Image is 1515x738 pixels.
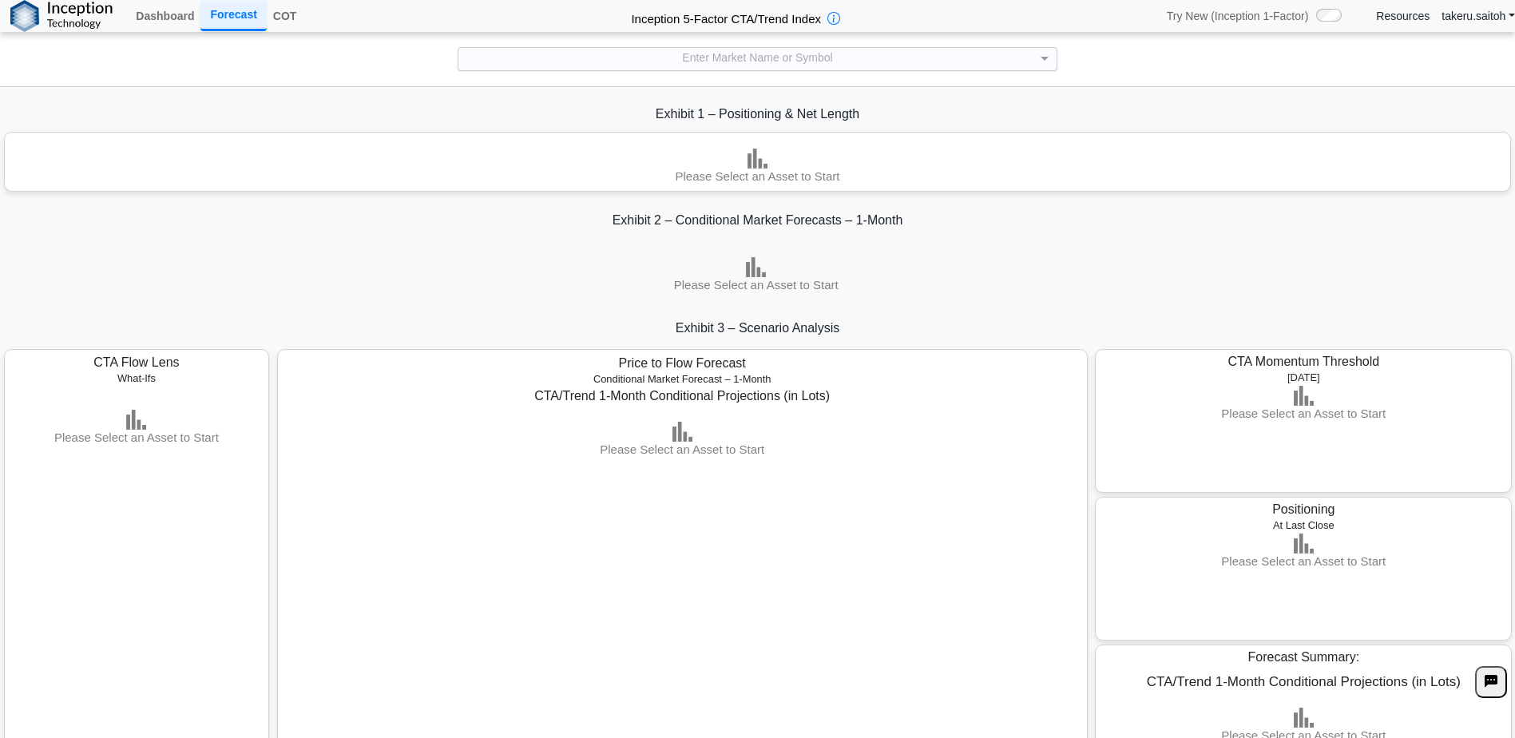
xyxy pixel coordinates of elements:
[1248,650,1360,664] span: Forecast Summary:
[656,107,859,121] span: Exhibit 1 – Positioning & Net Length
[1294,708,1314,728] img: bar-chart.png
[1100,553,1507,569] h3: Please Select an Asset to Start
[21,372,252,384] h5: What-Ifs
[534,389,830,403] span: CTA/Trend 1-Month Conditional Projections (in Lots)
[625,5,827,27] h2: Inception 5-Factor CTA/Trend Index
[1294,534,1314,553] img: bar-chart.png
[746,257,766,277] img: bar-chart.png
[1227,355,1379,368] span: CTA Momentum Threshold
[504,277,1008,293] h3: Please Select an Asset to Start
[129,2,200,30] a: Dashboard
[1376,9,1430,23] a: Resources
[93,355,179,369] span: CTA Flow Lens
[1167,9,1309,23] span: Try New (Inception 1-Factor)
[619,356,746,370] span: Price to Flow Forecast
[5,169,1510,184] h3: Please Select an Asset to Start
[1202,406,1406,422] h3: Please Select an Asset to Start
[1294,386,1314,406] img: bar-chart.png
[285,442,1079,458] h3: Please Select an Asset to Start
[289,373,1075,385] h5: Conditional Market Forecast – 1-Month
[126,410,146,430] img: bar-chart.png
[200,1,266,30] a: Forecast
[20,430,253,446] h3: Please Select an Asset to Start
[672,422,692,442] img: bar-chart.png
[458,48,1057,70] div: Enter Market Name or Symbol
[1442,9,1515,23] a: takeru.saitoh
[613,213,903,227] span: Exhibit 2 – Conditional Market Forecasts – 1-Month
[748,149,767,169] img: bar-chart.png
[1147,674,1461,689] span: CTA/Trend 1-Month Conditional Projections (in Lots)
[676,321,839,335] span: Exhibit 3 – Scenario Analysis
[267,2,303,30] a: COT
[1102,371,1505,383] h5: [DATE]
